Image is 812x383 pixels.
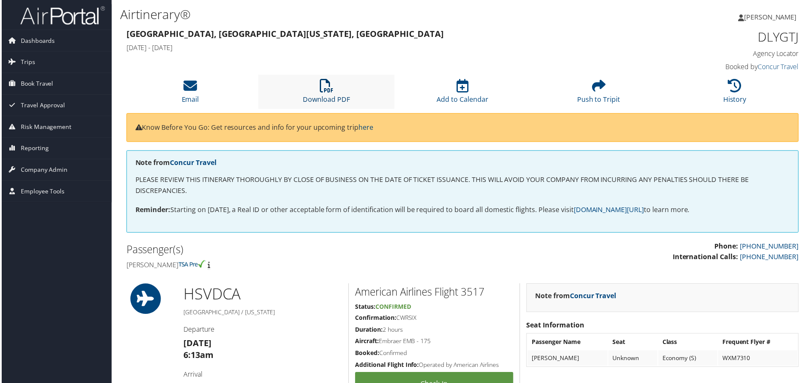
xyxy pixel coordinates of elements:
strong: Aircraft: [355,338,379,347]
strong: Duration: [355,327,383,335]
h4: Booked by [641,62,801,72]
span: Company Admin [19,160,66,181]
a: [PHONE_NUMBER] [742,243,801,252]
span: Reporting [19,138,47,159]
a: Add to Calendar [437,84,489,104]
span: Employee Tools [19,182,63,203]
h4: Agency Locator [641,49,801,59]
h5: Confirmed [355,350,514,359]
span: [PERSON_NAME] [746,12,798,22]
h4: Departure [183,326,342,335]
strong: Seat Information [527,322,585,331]
h1: HSV DCA [183,285,342,306]
td: Economy (S) [660,352,719,367]
span: Trips [19,52,34,73]
th: Frequent Flyer # [720,336,799,351]
a: [DOMAIN_NAME][URL] [575,206,645,215]
h5: Operated by American Airlines [355,362,514,371]
a: Email [181,84,198,104]
h4: [DATE] - [DATE] [125,43,629,53]
h2: Passenger(s) [125,243,457,258]
span: Travel Approval [19,95,64,116]
strong: 6:13am [183,351,213,362]
strong: [GEOGRAPHIC_DATA], [GEOGRAPHIC_DATA] [US_STATE], [GEOGRAPHIC_DATA] [125,28,444,39]
span: Dashboards [19,30,54,51]
h5: [GEOGRAPHIC_DATA] / [US_STATE] [183,309,342,318]
th: Seat [609,336,659,351]
a: Concur Travel [759,62,801,72]
a: [PHONE_NUMBER] [742,253,801,263]
strong: Phone: [716,243,740,252]
h5: Embraer EMB - 175 [355,338,514,347]
h5: CWRSIX [355,315,514,324]
span: Risk Management [19,117,70,138]
img: airportal-logo.png [19,6,104,25]
th: Passenger Name [528,336,609,351]
strong: International Calls: [674,253,740,263]
h2: American Airlines Flight 3517 [355,286,514,300]
span: Confirmed [375,304,411,312]
p: PLEASE REVIEW THIS ITINERARY THOROUGHLY BY CLOSE OF BUSINESS ON THE DATE OF TICKET ISSUANCE. THIS... [134,175,792,197]
p: Starting on [DATE], a Real ID or other acceptable form of identification will be required to boar... [134,205,792,216]
strong: Status: [355,304,375,312]
span: Book Travel [19,73,52,95]
h5: 2 hours [355,327,514,335]
h1: Airtinerary® [119,6,578,23]
strong: Note from [134,159,216,168]
td: Unknown [609,352,659,367]
strong: Booked: [355,350,379,358]
a: History [725,84,748,104]
p: Know Before You Go: Get resources and info for your upcoming trip [134,123,792,134]
a: Download PDF [303,84,350,104]
strong: [DATE] [183,339,211,350]
a: Concur Travel [169,159,216,168]
th: Class [660,336,719,351]
td: WXM7310 [720,352,799,367]
strong: Additional Flight Info: [355,362,419,370]
a: here [358,123,373,132]
a: Push to Tripit [578,84,621,104]
a: Concur Travel [571,292,617,302]
h4: [PERSON_NAME] [125,261,457,271]
h4: Arrival [183,371,342,380]
img: tsa-precheck.png [178,261,205,269]
a: [PERSON_NAME] [740,4,807,30]
strong: Reminder: [134,206,169,215]
h1: DLYGTJ [641,28,801,46]
td: [PERSON_NAME] [528,352,609,367]
strong: Confirmation: [355,315,396,323]
strong: Note from [536,292,617,302]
